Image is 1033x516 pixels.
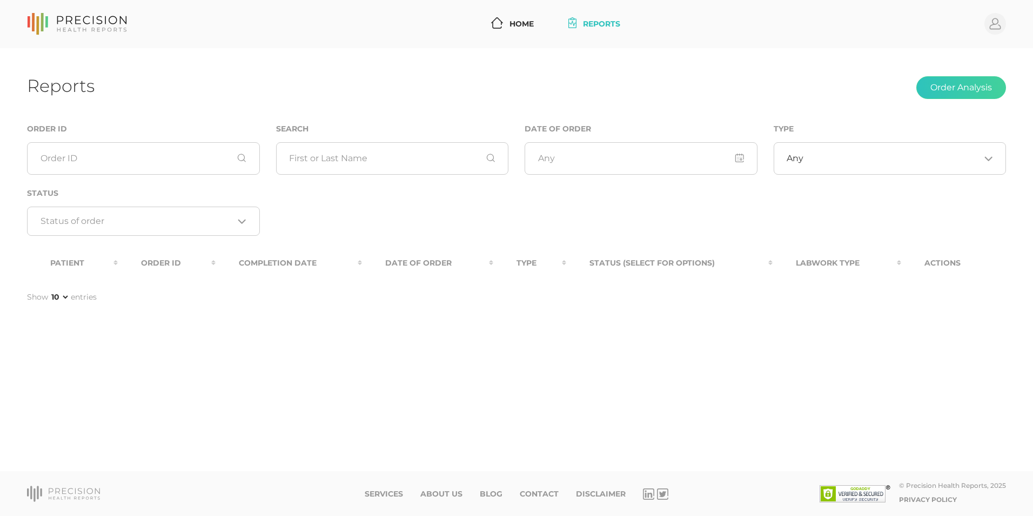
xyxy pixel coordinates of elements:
[480,489,502,499] a: Blog
[27,75,95,96] h1: Reports
[27,292,97,303] label: Show entries
[27,207,260,236] div: Search for option
[362,251,494,275] th: Date Of Order
[899,495,957,504] a: Privacy Policy
[916,76,1006,99] button: Order Analysis
[576,489,626,499] a: Disclaimer
[566,251,773,275] th: Status (Select for Options)
[803,153,980,164] input: Search for option
[27,142,260,175] input: Order ID
[787,153,803,164] span: Any
[216,251,361,275] th: Completion Date
[487,14,538,34] a: Home
[27,251,118,275] th: Patient
[774,142,1007,175] div: Search for option
[27,124,67,134] label: Order ID
[420,489,462,499] a: About Us
[525,142,757,175] input: Any
[564,14,625,34] a: Reports
[49,292,70,302] select: Showentries
[774,124,794,134] label: Type
[27,189,58,198] label: Status
[41,216,234,227] input: Search for option
[276,142,509,175] input: First or Last Name
[773,251,901,275] th: Labwork Type
[118,251,216,275] th: Order ID
[520,489,559,499] a: Contact
[276,124,308,134] label: Search
[901,251,1006,275] th: Actions
[493,251,566,275] th: Type
[899,481,1006,489] div: © Precision Health Reports, 2025
[365,489,403,499] a: Services
[525,124,591,134] label: Date of Order
[820,485,890,502] img: SSL site seal - click to verify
